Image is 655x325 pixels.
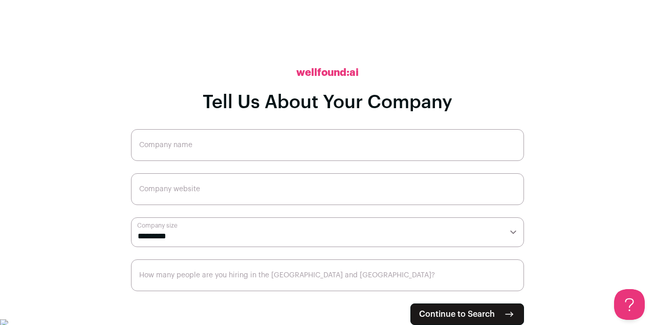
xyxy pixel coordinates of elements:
h1: Tell Us About Your Company [203,92,452,113]
button: Continue to Search [410,303,524,325]
input: Company name [131,129,524,161]
span: Continue to Search [419,308,495,320]
iframe: Help Scout Beacon - Open [614,289,645,320]
input: How many people are you hiring in the US and Canada? [131,259,524,291]
input: Company website [131,173,524,205]
h2: wellfound:ai [296,66,359,80]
